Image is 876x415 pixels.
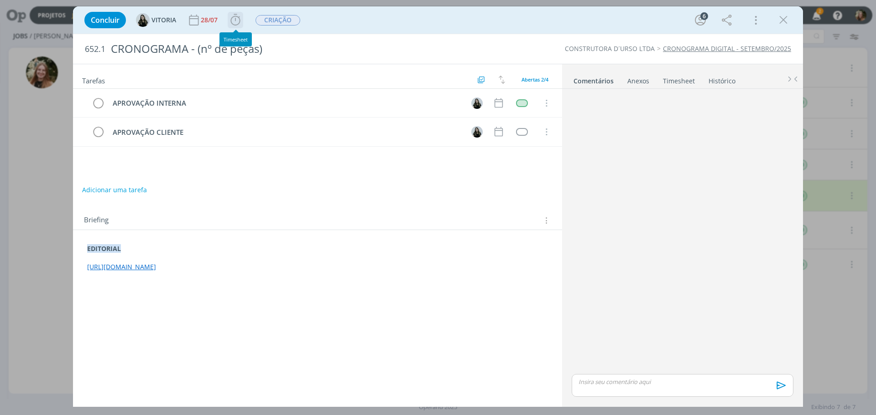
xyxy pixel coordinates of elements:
div: dialog [73,6,803,407]
button: Concluir [84,12,126,28]
div: Timesheet [219,32,252,46]
a: Timesheet [662,72,695,86]
span: Abertas 2/4 [521,76,548,83]
a: [URL][DOMAIN_NAME] [87,262,156,271]
div: APROVAÇÃO CLIENTE [109,127,463,138]
img: arrow-down-up.svg [499,76,505,84]
div: 28/07 [201,17,219,23]
span: Tarefas [82,74,105,85]
span: VITORIA [151,17,176,23]
button: V [470,125,484,138]
span: Briefing [84,215,109,226]
button: VVITORIA [136,13,176,27]
button: Adicionar uma tarefa [82,182,147,198]
a: Histórico [708,72,736,86]
div: CRONOGRAMA - (nº de peças) [107,38,493,60]
strong: EDITORIAL [87,244,121,253]
div: APROVAÇÃO INTERNA [109,97,463,109]
a: Comentários [573,72,614,86]
button: 6 [693,13,708,27]
span: Concluir [91,16,120,24]
a: CONSTRUTORA D´URSO LTDA [565,44,655,53]
button: CRIAÇÃO [255,15,301,26]
span: CRIAÇÃO [255,15,300,26]
button: V [470,96,484,110]
img: V [471,126,483,138]
a: CRONOGRAMA DIGITAL - SETEMBRO/2025 [663,44,791,53]
div: Anexos [627,77,649,86]
img: V [136,13,150,27]
div: 6 [700,12,708,20]
span: 652.1 [85,44,105,54]
img: V [471,97,483,109]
